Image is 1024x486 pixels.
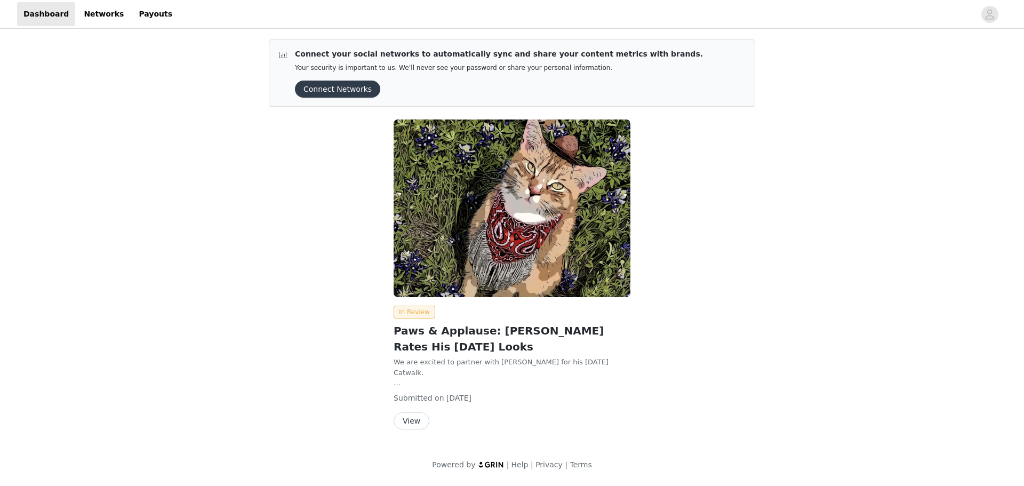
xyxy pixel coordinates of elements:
[985,6,995,23] div: avatar
[478,461,505,468] img: logo
[295,49,703,60] p: Connect your social networks to automatically sync and share your content metrics with brands.
[511,460,529,469] a: Help
[535,460,563,469] a: Privacy
[394,357,630,378] p: We are excited to partner with [PERSON_NAME] for his [DATE] Catwalk.
[394,119,630,297] img: Dr. Elsey's
[394,417,429,425] a: View
[432,460,475,469] span: Powered by
[394,323,630,355] h2: Paws & Applause: [PERSON_NAME] Rates His [DATE] Looks
[132,2,179,26] a: Payouts
[394,394,444,402] span: Submitted on
[394,306,435,318] span: In Review
[565,460,567,469] span: |
[394,412,429,429] button: View
[295,81,380,98] button: Connect Networks
[531,460,533,469] span: |
[507,460,509,469] span: |
[295,64,703,72] p: Your security is important to us. We’ll never see your password or share your personal information.
[446,394,471,402] span: [DATE]
[570,460,591,469] a: Terms
[77,2,130,26] a: Networks
[17,2,75,26] a: Dashboard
